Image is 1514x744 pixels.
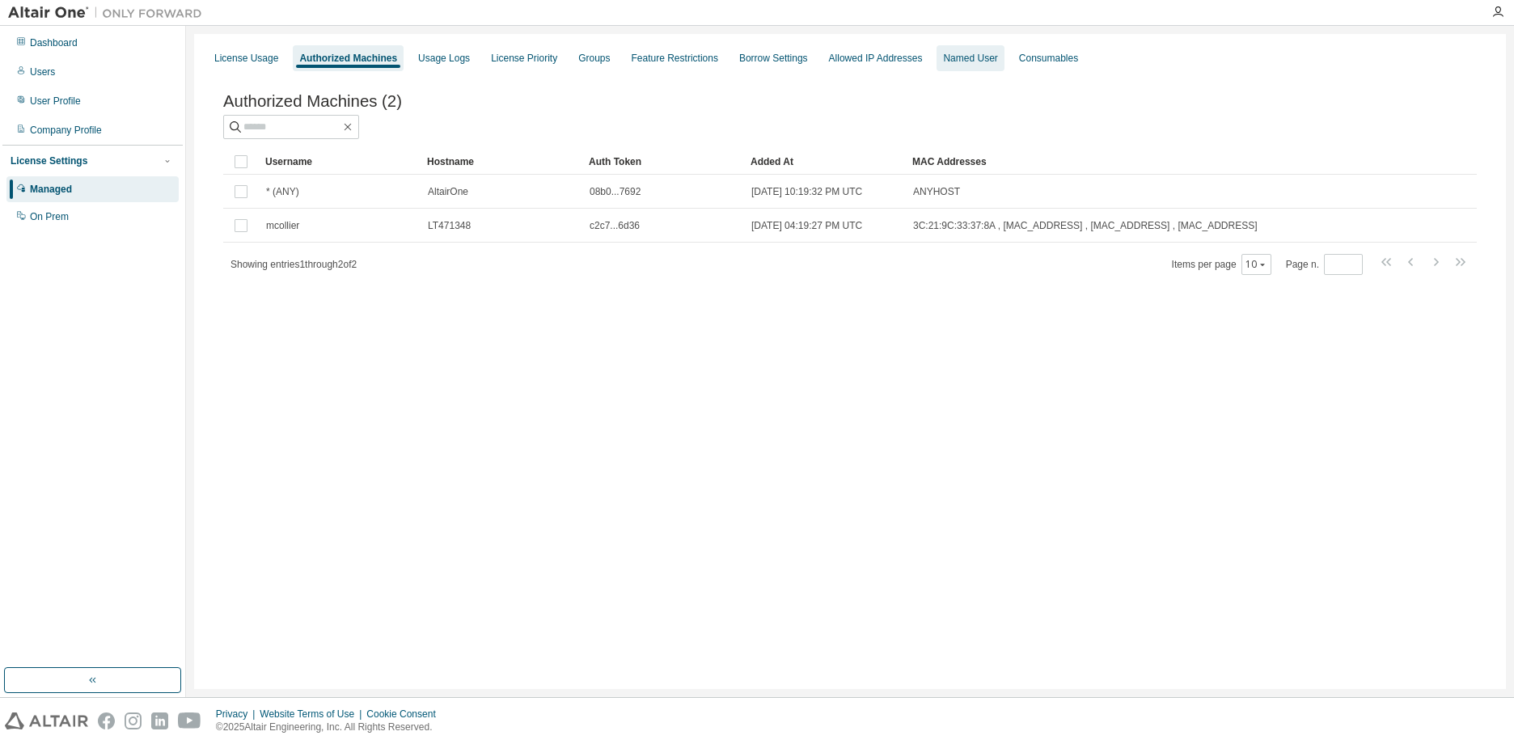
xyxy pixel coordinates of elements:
img: youtube.svg [178,712,201,729]
div: Company Profile [30,124,102,137]
span: 08b0...7692 [590,185,641,198]
div: Users [30,66,55,78]
div: Feature Restrictions [632,52,718,65]
div: User Profile [30,95,81,108]
span: 3C:21:9C:33:37:8A , [MAC_ADDRESS] , [MAC_ADDRESS] , [MAC_ADDRESS] [913,219,1257,232]
div: Hostname [427,149,576,175]
span: * (ANY) [266,185,299,198]
div: MAC Addresses [912,149,1307,175]
img: altair_logo.svg [5,712,88,729]
span: LT471348 [428,219,471,232]
div: Named User [943,52,997,65]
p: © 2025 Altair Engineering, Inc. All Rights Reserved. [216,721,446,734]
span: Showing entries 1 through 2 of 2 [230,259,357,270]
div: Usage Logs [418,52,470,65]
div: Borrow Settings [739,52,808,65]
span: c2c7...6d36 [590,219,640,232]
img: Altair One [8,5,210,21]
span: [DATE] 04:19:27 PM UTC [751,219,862,232]
div: Added At [751,149,899,175]
span: AltairOne [428,185,468,198]
span: ANYHOST [913,185,960,198]
div: License Priority [491,52,557,65]
div: License Usage [214,52,278,65]
div: Cookie Consent [366,708,445,721]
div: Managed [30,183,72,196]
div: License Settings [11,154,87,167]
span: Authorized Machines (2) [223,92,402,111]
div: Username [265,149,414,175]
div: Auth Token [589,149,738,175]
div: Privacy [216,708,260,721]
div: Authorized Machines [299,52,397,65]
span: [DATE] 10:19:32 PM UTC [751,185,862,198]
div: Dashboard [30,36,78,49]
button: 10 [1245,258,1267,271]
img: linkedin.svg [151,712,168,729]
img: facebook.svg [98,712,115,729]
div: Consumables [1019,52,1078,65]
img: instagram.svg [125,712,142,729]
span: Items per page [1172,254,1271,275]
div: Website Terms of Use [260,708,366,721]
span: mcollier [266,219,299,232]
div: Groups [578,52,610,65]
div: On Prem [30,210,69,223]
div: Allowed IP Addresses [829,52,923,65]
span: Page n. [1286,254,1363,275]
